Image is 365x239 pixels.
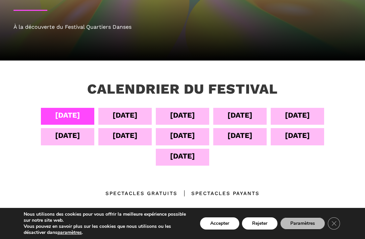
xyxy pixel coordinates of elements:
[200,217,239,230] button: Accepter
[227,109,252,121] div: [DATE]
[328,217,340,230] button: Close GDPR Cookie Banner
[242,217,277,230] button: Rejeter
[113,129,138,141] div: [DATE]
[177,189,260,197] div: Spectacles Payants
[170,109,195,121] div: [DATE]
[24,211,188,223] p: Nous utilisons des cookies pour vous offrir la meilleure expérience possible sur notre site web.
[170,150,195,162] div: [DATE]
[227,129,252,141] div: [DATE]
[57,230,82,236] button: paramètres
[113,109,138,121] div: [DATE]
[55,129,80,141] div: [DATE]
[285,109,310,121] div: [DATE]
[87,81,278,98] h3: Calendrier du festival
[280,217,325,230] button: Paramètres
[55,109,80,121] div: [DATE]
[105,189,177,197] div: Spectacles gratuits
[170,129,195,141] div: [DATE]
[24,223,188,236] p: Vous pouvez en savoir plus sur les cookies que nous utilisons ou les désactiver dans .
[285,129,310,141] div: [DATE]
[14,23,351,31] div: À la découverte du Festival Quartiers Danses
